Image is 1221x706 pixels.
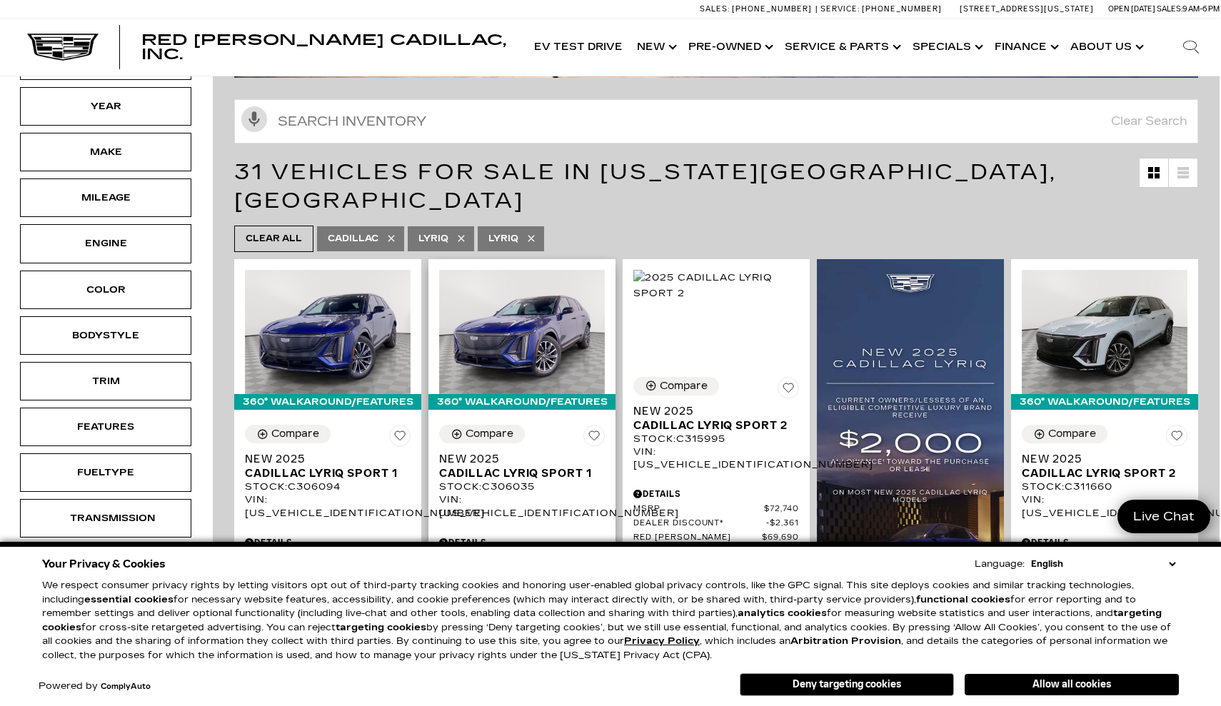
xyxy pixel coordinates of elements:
svg: Click to toggle on voice search [241,106,267,132]
div: TrimTrim [20,362,191,400]
button: Allow all cookies [965,674,1179,695]
span: Red [PERSON_NAME] Cadillac, Inc. [141,31,506,63]
span: Clear All [246,230,302,248]
div: Compare [660,380,708,393]
div: VIN: [US_VEHICLE_IDENTIFICATION_NUMBER] [633,445,799,471]
span: Cadillac LYRIQ Sport 2 [633,418,788,433]
div: Stock : C306094 [245,480,411,493]
a: EV Test Drive [527,19,630,76]
div: Features [70,419,141,435]
span: Cadillac LYRIQ Sport 1 [245,466,400,480]
span: Service: [820,4,860,14]
span: [PHONE_NUMBER] [862,4,942,14]
div: FeaturesFeatures [20,408,191,446]
button: Compare Vehicle [439,425,525,443]
button: Compare Vehicle [245,425,331,443]
div: 360° WalkAround/Features [1011,394,1198,410]
a: Red [PERSON_NAME] $69,690 [633,533,799,543]
div: BodystyleBodystyle [20,316,191,355]
button: Save Vehicle [778,377,799,404]
a: Sales: [PHONE_NUMBER] [700,5,815,13]
div: Stock : C315995 [633,433,799,445]
div: MileageMileage [20,178,191,217]
span: Live Chat [1126,508,1202,525]
div: Year [70,99,141,114]
strong: analytics cookies [738,607,827,619]
input: Search Inventory [234,99,1198,143]
div: VIN: [US_VEHICLE_IDENTIFICATION_NUMBER] [439,493,605,519]
div: Compare [466,428,513,440]
div: Language: [975,560,1025,569]
div: Color [70,282,141,298]
button: Save Vehicle [1166,425,1187,452]
span: MSRP [633,504,764,515]
span: 9 AM-6 PM [1182,4,1220,14]
a: New 2025Cadillac LYRIQ Sport 2 [633,404,799,433]
span: New 2025 [439,452,594,466]
span: [PHONE_NUMBER] [732,4,812,14]
a: [STREET_ADDRESS][US_STATE] [960,4,1094,14]
a: MSRP $72,740 [633,504,799,515]
div: ColorColor [20,271,191,309]
img: 2025 Cadillac LYRIQ Sport 2 [633,270,799,301]
div: Pricing Details - New 2025 Cadillac LYRIQ Sport 2 [633,488,799,500]
a: ComplyAuto [101,682,151,691]
span: Dealer Discount* [633,518,766,529]
strong: Arbitration Provision [790,635,901,647]
a: New [630,19,681,76]
div: Fueltype [70,465,141,480]
strong: functional cookies [916,594,1010,605]
a: Finance [988,19,1063,76]
span: Cadillac [328,230,378,248]
div: Transmission [70,510,141,526]
span: $69,690 [762,533,799,543]
button: Save Vehicle [583,425,605,452]
div: FueltypeFueltype [20,453,191,492]
span: $2,361 [766,518,799,529]
div: 360° WalkAround/Features [234,394,421,410]
div: Bodystyle [70,328,141,343]
div: Engine [70,236,141,251]
u: Privacy Policy [624,635,700,647]
div: Make [70,144,141,160]
strong: essential cookies [84,594,174,605]
div: Powered by [39,682,151,691]
a: Pre-Owned [681,19,778,76]
a: New 2025Cadillac LYRIQ Sport 1 [439,452,605,480]
span: Cadillac LYRIQ Sport 2 [1022,466,1177,480]
span: Red [PERSON_NAME] [633,533,762,543]
div: Pricing Details - New 2025 Cadillac LYRIQ Sport 1 [245,536,411,549]
button: Compare Vehicle [633,377,719,395]
a: Live Chat [1117,500,1210,533]
div: 360° WalkAround/Features [428,394,615,410]
div: TransmissionTransmission [20,499,191,538]
img: 2025 Cadillac LYRIQ Sport 2 [1022,270,1187,394]
span: New 2025 [633,404,788,418]
img: Cadillac Dark Logo with Cadillac White Text [27,34,99,61]
a: Dealer Discount* $2,361 [633,518,799,529]
span: Sales: [700,4,730,14]
div: VIN: [US_VEHICLE_IDENTIFICATION_NUMBER] [1022,493,1187,519]
span: New 2025 [1022,452,1177,466]
a: New 2025Cadillac LYRIQ Sport 2 [1022,452,1187,480]
div: Stock : C311660 [1022,480,1187,493]
span: LYRIQ [488,230,518,248]
span: $72,740 [764,504,799,515]
a: Service: [PHONE_NUMBER] [815,5,945,13]
a: About Us [1063,19,1148,76]
div: Pricing Details - New 2025 Cadillac LYRIQ Sport 2 [1022,536,1187,549]
div: MakeMake [20,133,191,171]
span: Your Privacy & Cookies [42,554,166,574]
div: Compare [1048,428,1096,440]
span: 31 Vehicles for Sale in [US_STATE][GEOGRAPHIC_DATA], [GEOGRAPHIC_DATA] [234,159,1057,213]
button: Compare Vehicle [1022,425,1107,443]
div: Stock : C306035 [439,480,605,493]
strong: targeting cookies [42,607,1162,633]
p: We respect consumer privacy rights by letting visitors opt out of third-party tracking cookies an... [42,579,1179,662]
select: Language Select [1027,557,1179,571]
img: 2025 Cadillac LYRIQ Sport 1 [245,270,411,394]
div: EngineEngine [20,224,191,263]
a: Specials [905,19,988,76]
span: Cadillac LYRIQ Sport 1 [439,466,594,480]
